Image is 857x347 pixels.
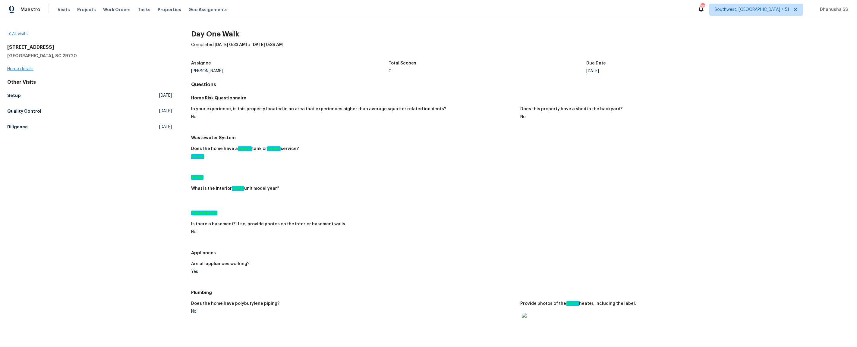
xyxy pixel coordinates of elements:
[191,42,850,58] div: Completed: to
[191,147,299,151] h5: Does the home have a tank or service?
[191,69,389,73] div: [PERSON_NAME]
[159,92,172,98] span: [DATE]
[191,222,346,226] h5: Is there a basement? If so, provide photos on the interior basement walls.
[586,61,606,65] h5: Due Date
[191,302,279,306] h5: Does the home have polybutylene piping?
[191,135,850,141] h5: Wastewater System
[7,124,28,130] h5: Diligence
[191,270,515,274] div: Yes
[191,250,850,256] h5: Appliances
[7,92,21,98] h5: Setup
[701,4,705,10] div: 690
[159,124,172,130] span: [DATE]
[191,186,279,191] h5: What is the interior unit model year?
[566,301,579,306] em: water
[7,79,172,85] div: Other Visits
[267,146,281,151] em: sewer
[215,43,246,47] span: [DATE] 0:33 AM
[521,115,845,119] div: No
[191,230,515,234] div: No
[7,44,172,50] h2: [STREET_ADDRESS]
[389,61,417,65] h5: Total Scopes
[191,154,204,159] em: Sewer
[7,90,172,101] a: Setup[DATE]
[7,32,28,36] a: All visits
[251,43,283,47] span: [DATE] 0:39 AM
[191,289,850,295] h5: Plumbing
[191,31,850,37] h2: Day One Walk
[521,302,636,306] h5: Provide photos of the heater, including the label.
[7,53,172,59] h5: [GEOGRAPHIC_DATA], SC 29720
[389,69,586,73] div: 0
[232,186,244,191] em: HVAC
[238,146,252,151] em: septic
[58,7,70,13] span: Visits
[818,7,848,13] span: Dhanusha SS
[191,95,850,101] h5: Home Risk Questionnaire
[191,115,515,119] div: No
[191,82,850,88] h4: Questions
[188,7,228,13] span: Geo Assignments
[138,8,150,12] span: Tasks
[158,7,181,13] span: Properties
[191,107,446,111] h5: In your experience, is this property located in an area that experiences higher than average squa...
[191,61,211,65] h5: Assignee
[20,7,40,13] span: Maestro
[103,7,131,13] span: Work Orders
[191,175,203,180] em: HVAC
[7,108,41,114] h5: Quality Control
[7,67,33,71] a: Home details
[7,106,172,117] a: Quality Control[DATE]
[586,69,784,73] div: [DATE]
[191,309,515,314] div: No
[714,7,789,13] span: Southwest, [GEOGRAPHIC_DATA] + 51
[159,108,172,114] span: [DATE]
[191,262,249,266] h5: Are all appliances working?
[7,121,172,132] a: Diligence[DATE]
[77,7,96,13] span: Projects
[521,107,623,111] h5: Does this property have a shed in the backyard?
[191,211,217,215] em: Foundation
